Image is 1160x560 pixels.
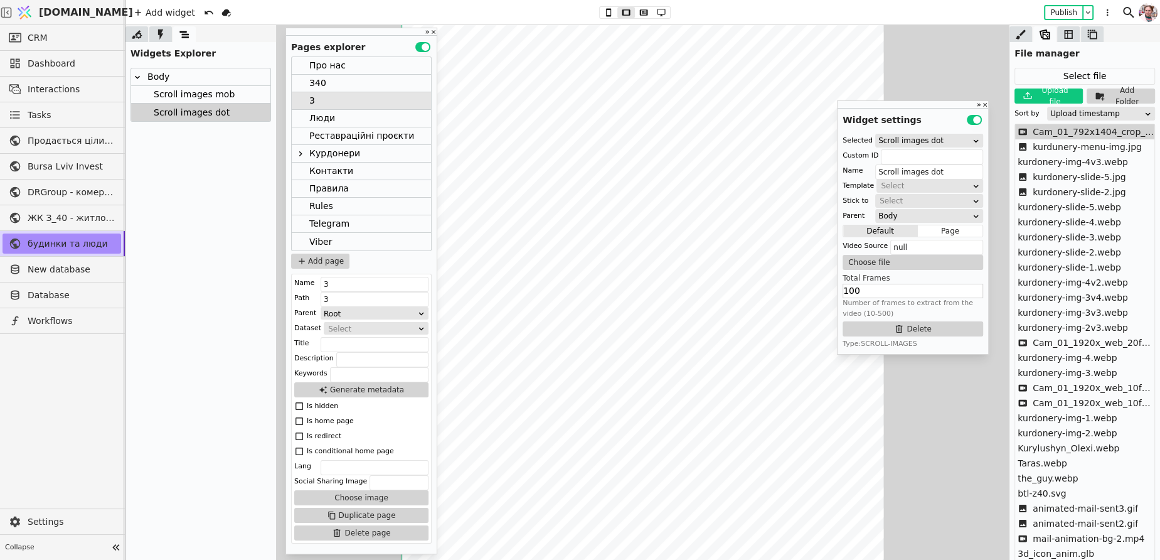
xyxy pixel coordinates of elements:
a: Dashboard [3,53,121,73]
span: Tasks [28,109,51,122]
a: CRM [3,28,121,48]
div: 3 [309,92,315,109]
span: kurdonery-img-1.webp [1018,412,1117,425]
div: Name [294,277,314,289]
div: Body [144,68,169,85]
span: Settings [28,515,115,529]
div: Scroll images mob [131,86,270,104]
div: Select [881,180,971,192]
div: Selected [843,134,873,147]
span: Kurylushyn_Olexi.webp [1018,442,1119,455]
div: Курдонери [309,145,360,162]
span: Dashboard [28,57,115,70]
img: Logo [15,1,34,24]
img: 1611404642663-DSC_1169-po-%D1%81cropped.jpg [1139,1,1157,24]
span: kurdonery-img-4v2.webp [1018,276,1128,289]
span: Bursa Lviv Invest [28,160,115,173]
span: CRM [28,31,48,45]
a: Bursa Lviv Invest [3,156,121,176]
span: animated-mail-sent3.gif [1033,502,1138,515]
span: kurdunery-menu-img.jpg [1033,141,1142,154]
button: Duplicate page [294,508,428,523]
div: Is home page [307,415,354,428]
span: kurdonery-img-3v4.webp [1018,291,1128,304]
div: Scroll images dot [878,134,972,147]
a: Settings [3,512,121,532]
div: Scroll images mob [150,86,235,103]
span: ЖК З_40 - житлова та комерційна нерухомість класу Преміум [28,212,115,225]
span: Продається цілий будинок [PERSON_NAME] нерухомість [28,134,115,148]
div: Rules [292,198,431,215]
div: File manager [1009,42,1160,60]
a: Database [3,285,121,305]
div: Type: SCROLL-IMAGES [843,339,983,349]
div: Is hidden [307,400,338,412]
button: Add page [291,254,349,269]
span: Taras.webp [1018,457,1067,470]
span: будинки та люди [28,237,115,250]
div: Title [294,337,309,350]
span: kurdonery-slide-5.webp [1018,201,1121,214]
iframe: To enrich screen reader interactions, please activate Accessibility in Grammarly extension settings [402,25,883,560]
div: Pages explorer [286,36,437,54]
button: Upload file [1014,89,1083,104]
div: Про нас [309,57,346,74]
div: Widget settings [838,109,988,127]
div: Про нас [292,57,431,75]
div: Name [843,164,863,177]
div: Sort by [1014,107,1040,120]
a: Tasks [3,105,121,125]
div: Description [294,352,334,365]
span: kurdonery-slide-2.jpg [1033,186,1126,199]
button: Default [843,225,918,237]
span: Cam_01_1920x_web_20fps_9_9mb.webm [1033,337,1154,350]
div: Custom ID [843,149,878,162]
div: Контакти [292,163,431,180]
span: [DOMAIN_NAME] [39,5,133,20]
span: kurdonery-img-3.webp [1018,367,1117,380]
span: kurdonery-img-3v3.webp [1018,306,1128,320]
label: Total Frames [843,272,983,284]
div: Telegram [292,215,431,233]
div: Stick to [843,195,868,207]
div: Upload file [1035,85,1077,107]
div: Scroll images dot [150,104,230,121]
div: Реставраційні проєкти [292,127,431,145]
div: Body [131,68,270,86]
span: Collapse [5,542,107,553]
a: ЖК З_40 - житлова та комерційна нерухомість класу Преміум [3,208,121,228]
div: Upload timestamp [1050,107,1144,120]
div: Path [294,292,309,304]
button: Delete [843,321,983,337]
span: kurdonery-img-2v3.webp [1018,321,1128,335]
div: Lang [294,460,311,473]
div: Viber [309,233,332,250]
div: Dataset [294,322,321,335]
span: kurdonery-slide-2.webp [1018,246,1121,259]
a: New database [3,259,121,279]
span: the_guy.webp [1018,472,1078,485]
a: Workflows [3,311,121,331]
a: Продається цілий будинок [PERSON_NAME] нерухомість [3,131,121,151]
div: Люди [309,110,335,127]
div: Scroll images dot [131,104,270,121]
button: Choose image [294,490,428,505]
div: Add Folder [1107,85,1149,107]
div: Is redirect [307,430,341,443]
span: kurdonery-slide-1.webp [1018,261,1121,274]
a: будинки та люди [3,234,121,254]
button: Delete page [294,525,428,541]
div: З40 [309,75,326,92]
input: 100 [843,284,983,298]
a: Interactions [3,79,121,99]
div: З40 [292,75,431,92]
div: Select [880,195,971,207]
div: Реставраційні проєкти [309,127,414,144]
div: Select file [1014,68,1155,85]
button: Generate metadata [294,382,428,397]
div: Root [324,308,417,319]
span: DRGroup - комерційна нерухоомість [28,186,115,199]
div: Social Sharing Image [294,475,367,488]
div: Body [878,210,972,222]
span: kurdonery-img-4v3.webp [1018,156,1128,169]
